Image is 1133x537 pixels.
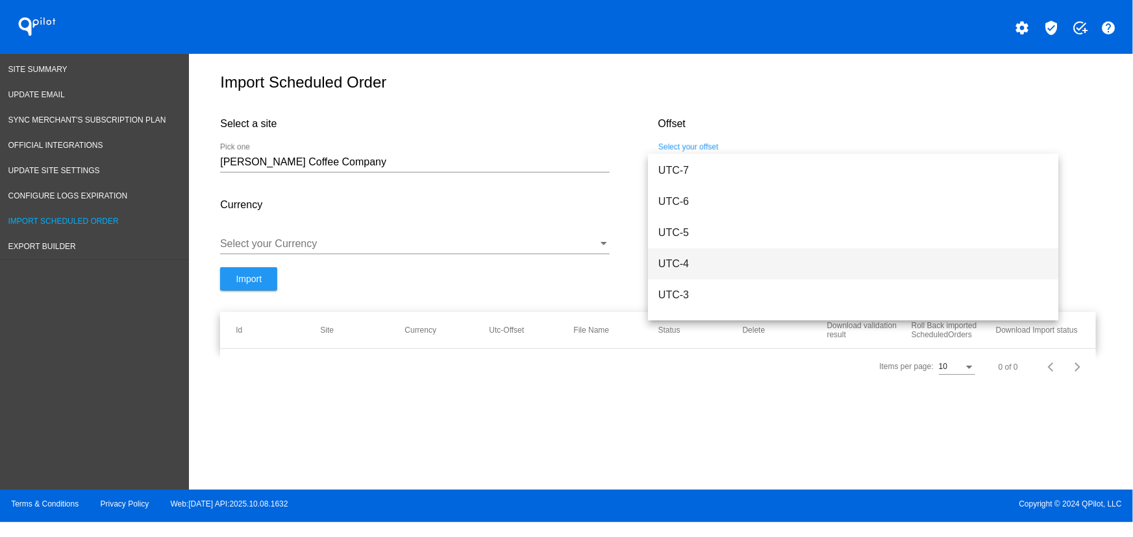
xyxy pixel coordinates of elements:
[658,155,1048,186] span: UTC-7
[658,280,1048,311] span: UTC-3
[658,186,1048,217] span: UTC-6
[658,217,1048,248] span: UTC-5
[658,311,1048,342] span: UTC-2
[658,248,1048,280] span: UTC-4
